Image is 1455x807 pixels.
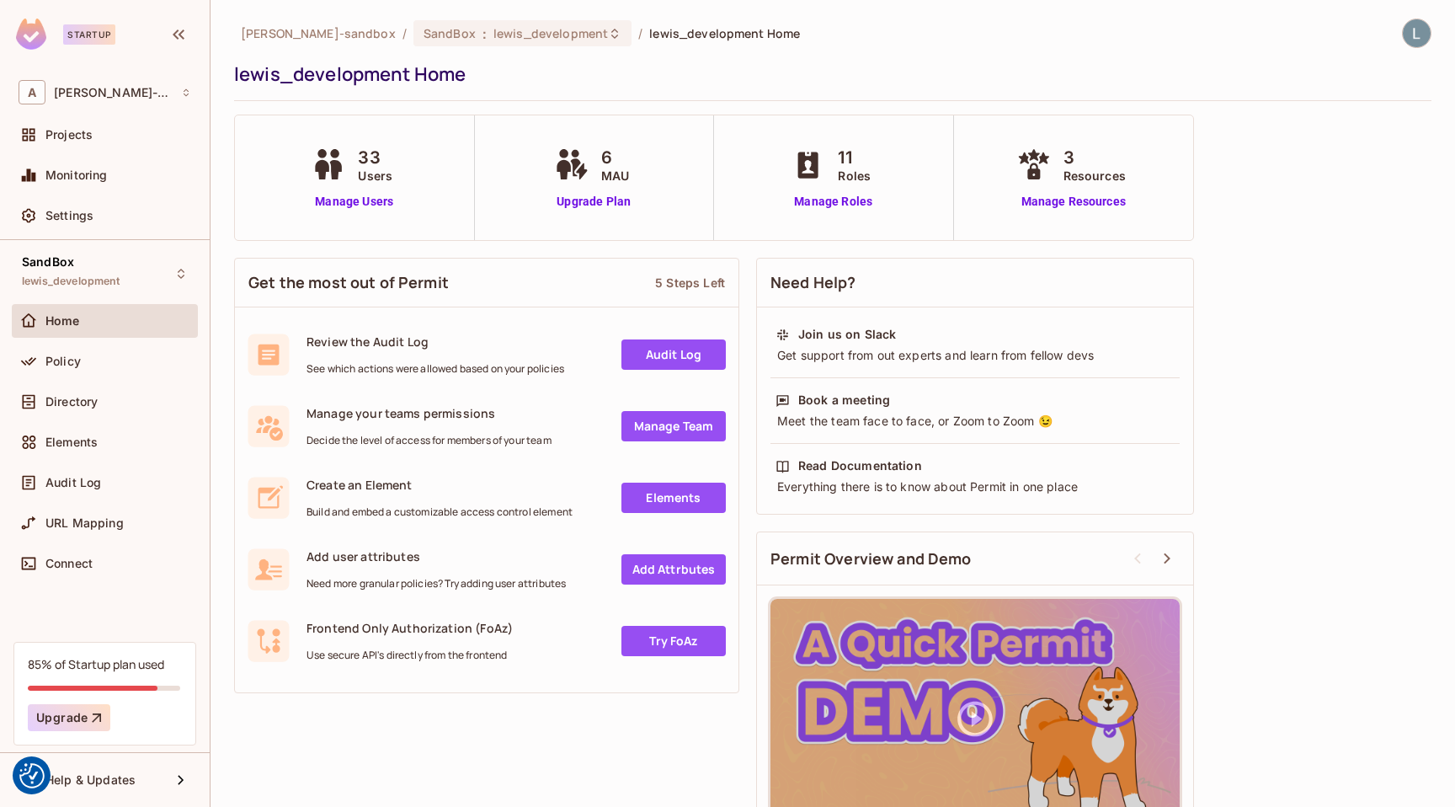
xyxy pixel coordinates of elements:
[798,392,890,409] div: Book a meeting
[307,193,401,211] a: Manage Users
[306,334,564,350] span: Review the Audit Log
[45,516,124,530] span: URL Mapping
[621,626,726,656] a: Try FoAz
[28,656,164,672] div: 85% of Startup plan used
[306,577,566,591] span: Need more granular policies? Try adding user attributes
[306,620,513,636] span: Frontend Only Authorization (FoAz)
[306,362,564,376] span: See which actions were allowed based on your policies
[306,649,513,662] span: Use secure API's directly from the frontend
[45,168,108,182] span: Monitoring
[493,25,608,41] span: lewis_development
[358,145,392,170] span: 33
[798,457,922,474] div: Read Documentation
[787,193,879,211] a: Manage Roles
[306,434,552,447] span: Decide the level of access for members of your team
[45,128,93,142] span: Projects
[248,272,449,293] span: Get the most out of Permit
[1013,193,1134,211] a: Manage Resources
[838,167,871,184] span: Roles
[1403,19,1431,47] img: Lewis Youl
[551,193,637,211] a: Upgrade Plan
[306,477,573,493] span: Create an Element
[22,275,120,288] span: lewis_development
[306,505,573,519] span: Build and embed a customizable access control element
[424,25,476,41] span: SandBox
[22,255,74,269] span: SandBox
[16,19,46,50] img: SReyMgAAAABJRU5ErkJggg==
[306,405,552,421] span: Manage your teams permissions
[241,25,396,41] span: the active workspace
[19,763,45,788] button: Consent Preferences
[45,773,136,787] span: Help & Updates
[358,167,392,184] span: Users
[28,704,110,731] button: Upgrade
[601,145,629,170] span: 6
[838,145,871,170] span: 11
[621,483,726,513] a: Elements
[45,557,93,570] span: Connect
[234,61,1423,87] div: lewis_development Home
[45,395,98,409] span: Directory
[621,411,726,441] a: Manage Team
[306,548,566,564] span: Add user attributes
[19,763,45,788] img: Revisit consent button
[775,478,1175,495] div: Everything there is to know about Permit in one place
[638,25,642,41] li: /
[1063,167,1126,184] span: Resources
[775,413,1175,430] div: Meet the team face to face, or Zoom to Zoom 😉
[770,548,972,569] span: Permit Overview and Demo
[649,25,800,41] span: lewis_development Home
[45,436,98,449] span: Elements
[1063,145,1126,170] span: 3
[402,25,407,41] li: /
[601,167,629,184] span: MAU
[482,27,488,40] span: :
[19,80,45,104] span: A
[45,209,93,222] span: Settings
[54,86,173,99] span: Workspace: alex-trustflight-sandbox
[621,554,726,585] a: Add Attrbutes
[770,272,856,293] span: Need Help?
[45,476,101,489] span: Audit Log
[798,326,896,343] div: Join us on Slack
[63,24,115,45] div: Startup
[45,355,81,368] span: Policy
[655,275,725,291] div: 5 Steps Left
[621,339,726,370] a: Audit Log
[775,347,1175,364] div: Get support from out experts and learn from fellow devs
[45,314,80,328] span: Home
